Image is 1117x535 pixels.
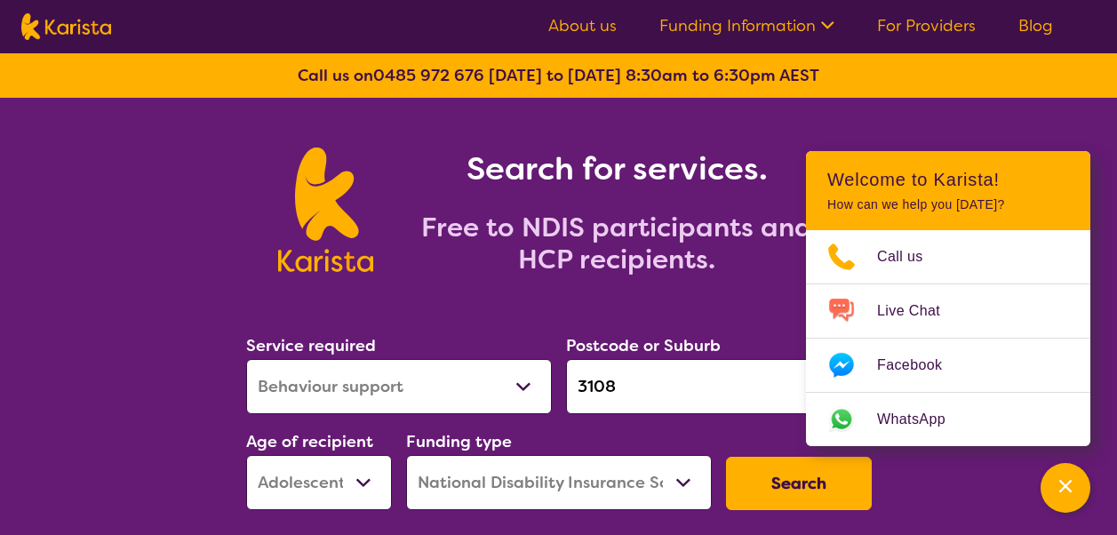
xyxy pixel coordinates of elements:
button: Channel Menu [1041,463,1090,513]
label: Funding type [406,431,512,452]
h1: Search for services. [395,148,839,190]
h2: Free to NDIS participants and HCP recipients. [395,212,839,275]
b: Call us on [DATE] to [DATE] 8:30am to 6:30pm AEST [298,65,819,86]
label: Service required [246,335,376,356]
a: 0485 972 676 [373,65,484,86]
img: Karista logo [21,13,111,40]
ul: Choose channel [806,230,1090,446]
span: WhatsApp [877,406,967,433]
label: Age of recipient [246,431,373,452]
p: How can we help you [DATE]? [827,197,1069,212]
h2: Welcome to Karista! [827,169,1069,190]
a: About us [548,15,617,36]
a: Web link opens in a new tab. [806,393,1090,446]
label: Postcode or Suburb [566,335,721,356]
span: Live Chat [877,298,961,324]
span: Call us [877,244,945,270]
span: Facebook [877,352,963,379]
img: Karista logo [278,148,373,272]
button: Search [726,457,872,510]
a: Blog [1018,15,1053,36]
a: Funding Information [659,15,834,36]
a: For Providers [877,15,976,36]
div: Channel Menu [806,151,1090,446]
input: Type [566,359,872,414]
